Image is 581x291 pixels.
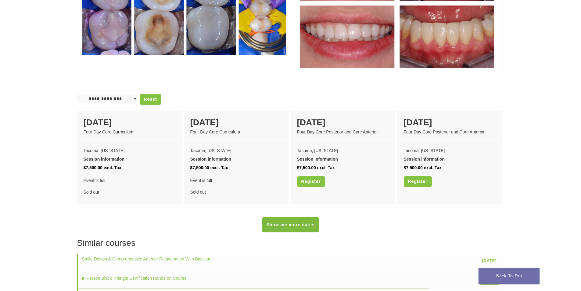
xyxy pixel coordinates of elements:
[190,155,282,163] div: Session information
[190,146,282,155] div: Tacoma, [US_STATE]
[297,146,389,155] div: Tacoma, [US_STATE]
[140,94,161,105] a: Reset
[77,237,504,249] h3: Similar courses
[404,146,496,155] div: Tacoma, [US_STATE]
[82,256,211,261] a: Smile Design & Comprehensive Anterior Rejuvenation With Bioclear
[297,155,389,163] div: Session information
[190,165,209,170] span: $7,500.00
[84,146,175,155] div: Tacoma, [US_STATE]
[190,129,282,135] div: Four Day Core Curriculum
[479,268,540,284] a: Back To Top
[190,176,282,196] div: Sold out
[82,276,187,281] a: In Person Black Triangle Certification Hands-on Course
[84,129,175,135] div: Four Day Core Curriculum
[84,155,175,163] div: Session information
[297,116,389,129] div: [DATE]
[404,129,496,135] div: Four Day Core Posterior and Core Anterior
[84,176,175,185] span: Event is full
[479,256,500,265] a: [DATE]
[297,129,389,135] div: Four Day Core Posterior and Core Anterior
[84,116,175,129] div: [DATE]
[190,176,282,185] span: Event is full
[84,165,102,170] span: $7,500.00
[104,165,121,170] span: excl. Tax
[404,116,496,129] div: [DATE]
[297,165,316,170] span: $7,500.00
[404,176,432,187] a: Register
[210,165,228,170] span: excl. Tax
[404,155,496,163] div: Session information
[84,176,175,196] div: Sold out
[190,116,282,129] div: [DATE]
[317,165,335,170] span: excl. Tax
[297,176,325,187] a: Register
[262,217,319,232] a: Show me more dates
[424,165,442,170] span: excl. Tax
[404,165,423,170] span: $7,500.00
